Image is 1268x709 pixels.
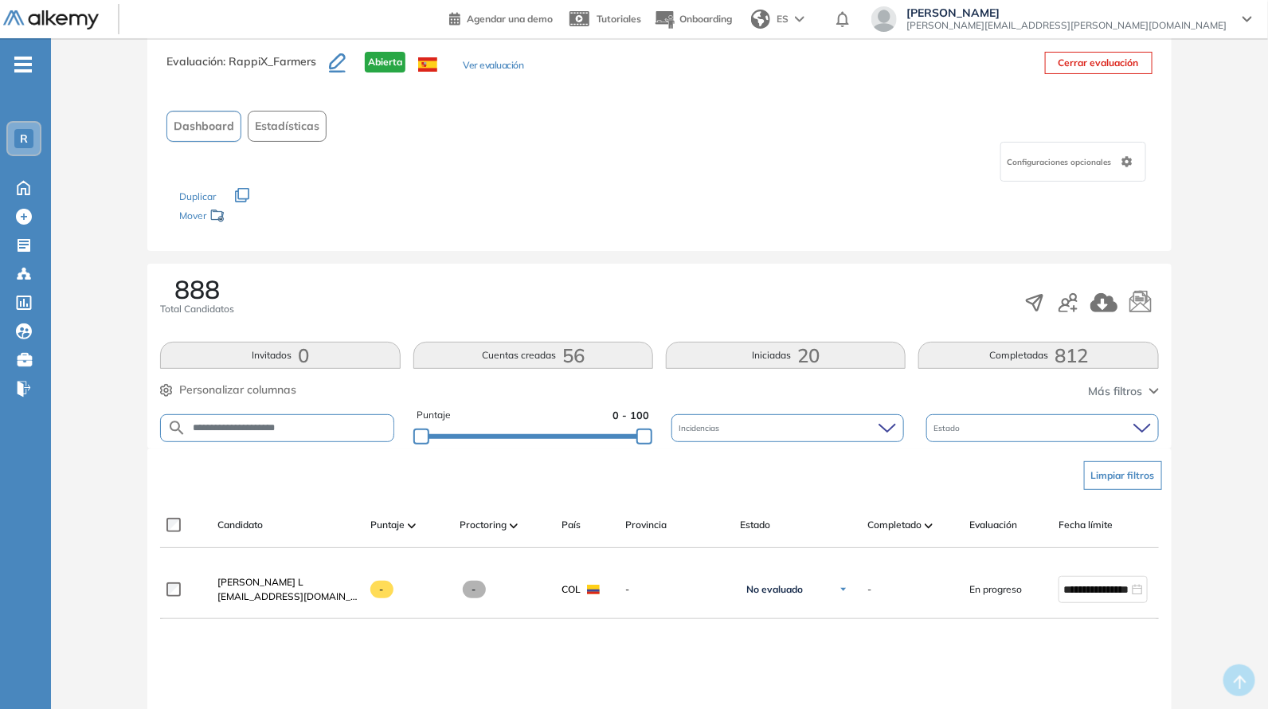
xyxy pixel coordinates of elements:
img: ESP [418,57,437,72]
h3: Evaluación [166,52,329,85]
button: Cerrar evaluación [1045,52,1153,74]
div: Incidencias [671,414,904,442]
button: Onboarding [654,2,732,37]
img: [missing "en.ARROW_ALT" translation] [408,523,416,528]
img: world [751,10,770,29]
span: Completado [867,518,922,532]
img: [missing "en.ARROW_ALT" translation] [510,523,518,528]
span: Dashboard [174,118,234,135]
span: [PERSON_NAME][EMAIL_ADDRESS][PERSON_NAME][DOMAIN_NAME] [906,19,1227,32]
div: Mover [179,202,339,232]
span: Puntaje [370,518,405,532]
div: Configuraciones opcionales [1000,142,1146,182]
button: Completadas812 [918,342,1158,369]
span: COL [562,582,581,597]
span: R [20,132,28,145]
span: Provincia [625,518,667,532]
span: 0 - 100 [612,408,649,423]
span: Evaluación [969,518,1017,532]
img: arrow [795,16,804,22]
button: Personalizar columnas [160,382,296,398]
span: Configuraciones opcionales [1008,156,1115,168]
span: Incidencias [679,422,723,434]
span: - [625,582,727,597]
span: Total Candidatos [160,302,234,316]
span: : RappiX_Farmers [223,54,316,69]
div: Estado [926,414,1159,442]
span: Duplicar [179,190,216,202]
span: Más filtros [1089,383,1143,400]
span: 888 [174,276,220,302]
img: COL [587,585,600,594]
span: Puntaje [417,408,451,423]
span: [EMAIL_ADDRESS][DOMAIN_NAME] [217,590,358,604]
span: Personalizar columnas [179,382,296,398]
span: - [370,581,393,598]
span: Estado [740,518,770,532]
button: Invitados0 [160,342,400,369]
img: [missing "en.ARROW_ALT" translation] [925,523,933,528]
span: ES [777,12,789,26]
span: [PERSON_NAME] L [217,576,303,588]
span: - [463,581,486,598]
a: [PERSON_NAME] L [217,575,358,590]
span: En progreso [969,582,1022,597]
span: Estadísticas [255,118,319,135]
button: Más filtros [1089,383,1159,400]
span: Tutoriales [597,13,641,25]
span: Proctoring [460,518,507,532]
button: Ver evaluación [463,58,523,75]
span: Onboarding [679,13,732,25]
span: No evaluado [746,583,803,596]
button: Iniciadas20 [666,342,906,369]
img: SEARCH_ALT [167,418,186,438]
button: Cuentas creadas56 [413,342,653,369]
span: Agendar una demo [467,13,553,25]
i: - [14,63,32,66]
button: Estadísticas [248,111,327,142]
button: Limpiar filtros [1084,461,1162,490]
span: Fecha límite [1059,518,1113,532]
span: Candidato [217,518,263,532]
span: Estado [934,422,964,434]
span: Abierta [365,52,405,72]
span: País [562,518,581,532]
span: - [867,582,871,597]
a: Agendar una demo [449,8,553,27]
img: Logo [3,10,99,30]
img: Ícono de flecha [839,585,848,594]
span: [PERSON_NAME] [906,6,1227,19]
button: Dashboard [166,111,241,142]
